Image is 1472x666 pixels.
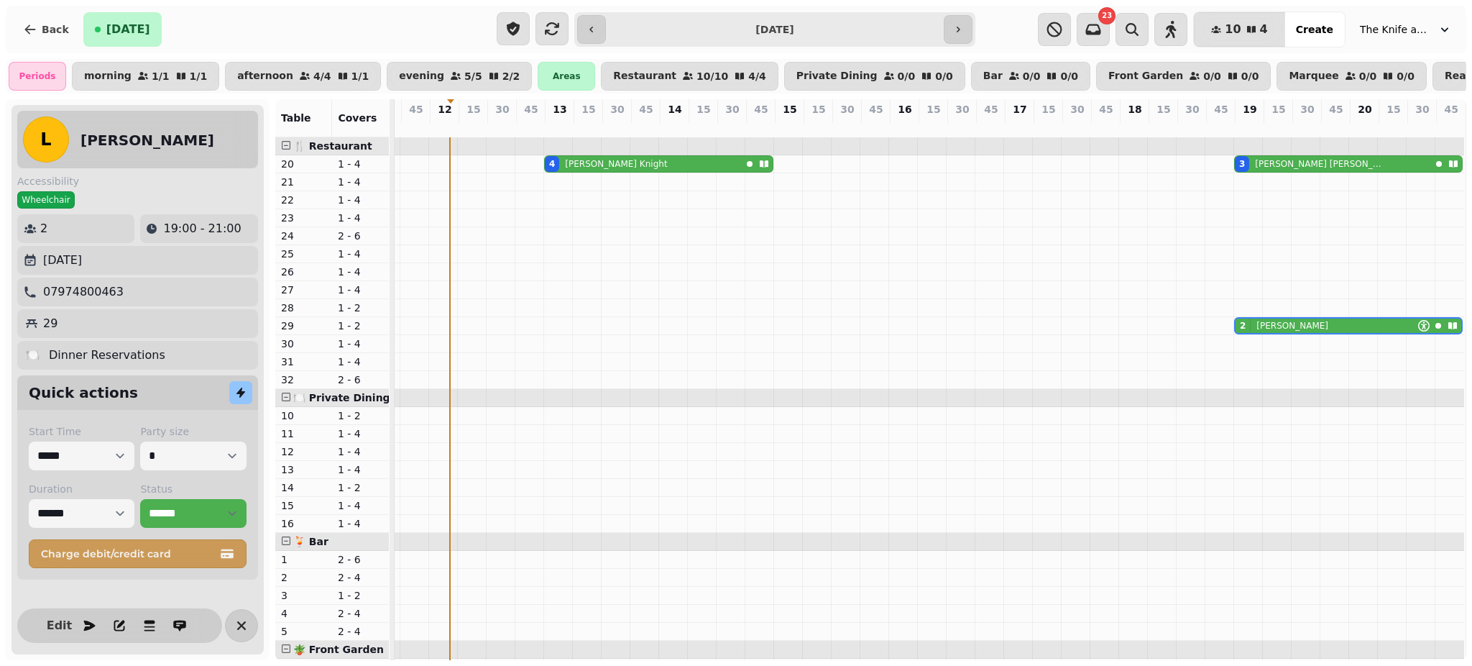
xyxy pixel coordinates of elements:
[971,62,1090,91] button: Bar0/00/0
[1158,119,1169,134] p: 0
[1041,102,1055,117] p: 15
[1240,320,1246,332] div: 2
[565,158,667,170] p: [PERSON_NAME] Knight
[1187,119,1198,134] p: 0
[41,549,217,559] span: Charge debit/credit card
[281,498,326,513] p: 15
[1225,24,1241,35] span: 10
[281,157,326,171] p: 20
[43,315,57,332] p: 29
[338,373,383,387] p: 2 - 6
[338,112,377,124] span: Covers
[281,355,326,369] p: 31
[1043,119,1054,134] p: 0
[612,119,623,134] p: 0
[1185,102,1199,117] p: 30
[338,265,383,279] p: 1 - 4
[784,62,965,91] button: Private Dining0/00/0
[983,70,1003,82] p: Bar
[1255,158,1386,170] p: [PERSON_NAME] [PERSON_NAME]
[399,70,444,82] p: evening
[338,301,383,315] p: 1 - 2
[281,301,326,315] p: 28
[338,229,383,243] p: 2 - 6
[928,119,939,134] p: 0
[1244,119,1256,134] p: 5
[281,570,326,585] p: 2
[1273,119,1284,134] p: 0
[1014,119,1026,134] p: 0
[338,319,383,333] p: 1 - 2
[281,624,326,639] p: 5
[1289,70,1338,82] p: Marquee
[601,62,778,91] button: Restaurant10/104/4
[281,283,326,297] p: 27
[338,606,383,621] p: 2 - 4
[237,70,293,82] p: afternoon
[842,119,853,134] p: 0
[281,319,326,333] p: 29
[464,71,482,81] p: 5 / 5
[338,426,383,441] p: 1 - 4
[338,409,383,423] p: 1 - 2
[1060,71,1078,81] p: 0 / 0
[466,102,480,117] p: 15
[1302,119,1313,134] p: 0
[338,247,383,261] p: 1 - 4
[468,119,479,134] p: 0
[1128,102,1141,117] p: 18
[1351,17,1460,42] button: The Knife and [PERSON_NAME]
[338,211,383,225] p: 1 - 4
[45,611,73,640] button: Edit
[1397,71,1414,81] p: 0 / 0
[338,516,383,531] p: 1 - 4
[1276,62,1427,91] button: Marquee0/00/0
[106,24,150,35] span: [DATE]
[869,102,883,117] p: 45
[11,12,80,47] button: Back
[1360,22,1432,37] span: The Knife and [PERSON_NAME]
[225,62,381,91] button: afternoon4/41/1
[538,62,595,91] div: Areas
[17,174,258,188] label: Accessibility
[338,588,383,603] p: 1 - 2
[984,102,998,117] p: 45
[497,119,508,134] p: 0
[502,71,520,81] p: 2 / 2
[338,175,383,189] p: 1 - 4
[140,424,246,439] label: Party size
[1243,102,1256,117] p: 19
[1156,102,1170,117] p: 15
[42,24,69,35] span: Back
[1359,71,1377,81] p: 0 / 0
[190,71,208,81] p: 1 / 1
[1296,24,1333,35] span: Create
[955,102,969,117] p: 30
[898,102,911,117] p: 16
[1108,70,1183,82] p: Front Garden
[351,71,369,81] p: 1 / 1
[410,119,422,134] p: 0
[1129,119,1141,134] p: 0
[1100,119,1112,134] p: 0
[281,211,326,225] p: 23
[1260,24,1268,35] span: 4
[1013,102,1026,117] p: 17
[338,193,383,207] p: 1 - 4
[338,570,383,585] p: 2 - 4
[293,392,390,403] span: 🍽️ Private Dining
[43,283,124,301] p: 07974800463
[152,71,170,81] p: 1 / 1
[281,337,326,351] p: 30
[696,102,710,117] p: 15
[1329,102,1343,117] p: 45
[1214,102,1228,117] p: 45
[754,102,768,117] p: 45
[748,71,766,81] p: 4 / 4
[338,337,383,351] p: 1 - 4
[495,102,509,117] p: 30
[338,444,383,459] p: 1 - 4
[281,516,326,531] p: 16
[313,71,331,81] p: 4 / 4
[29,383,138,403] h2: Quick actions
